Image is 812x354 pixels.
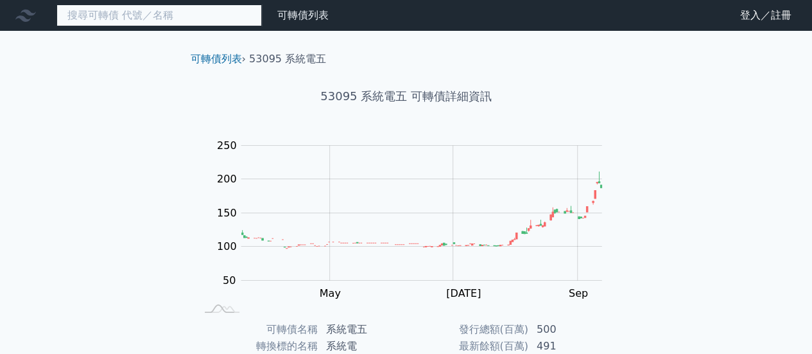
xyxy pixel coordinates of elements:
[730,5,802,26] a: 登入／註冊
[217,240,237,252] tspan: 100
[406,321,529,338] td: 發行總額(百萬)
[180,87,632,105] h1: 53095 系統電五 可轉債詳細資訊
[56,4,262,26] input: 搜尋可轉債 代號／名稱
[319,287,340,299] tspan: May
[249,51,326,67] li: 53095 系統電五
[217,139,237,152] tspan: 250
[277,9,329,21] a: 可轉債列表
[529,321,617,338] td: 500
[196,321,318,338] td: 可轉債名稱
[318,321,406,338] td: 系統電五
[217,173,237,185] tspan: 200
[191,51,246,67] li: ›
[191,53,242,65] a: 可轉債列表
[569,287,588,299] tspan: Sep
[446,287,481,299] tspan: [DATE]
[217,207,237,219] tspan: 150
[223,274,236,287] tspan: 50
[210,139,621,326] g: Chart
